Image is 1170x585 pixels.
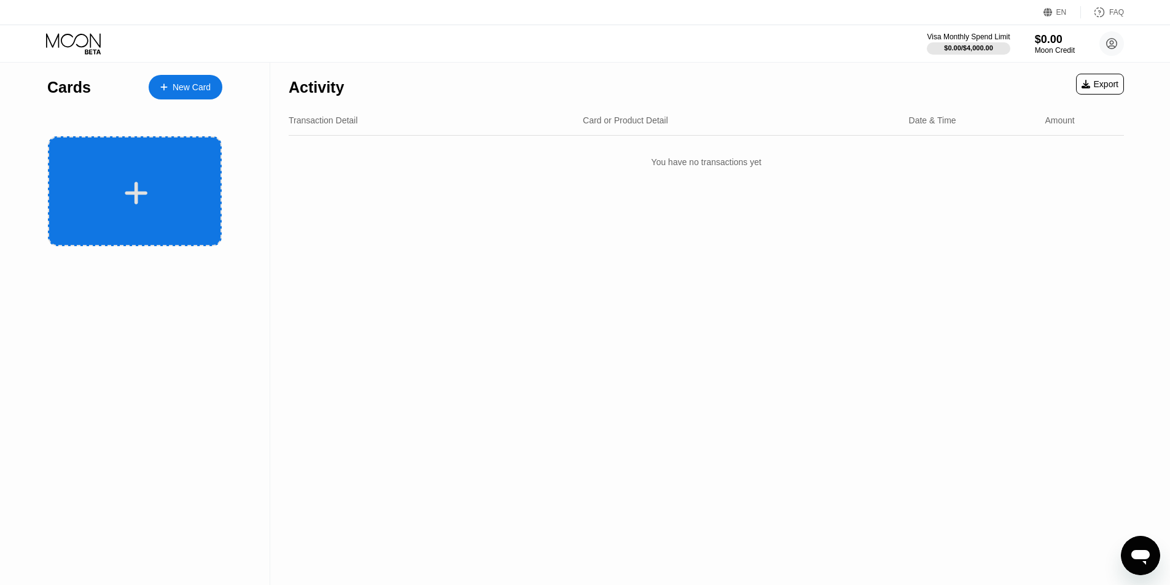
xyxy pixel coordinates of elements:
[1056,8,1067,17] div: EN
[927,33,1010,41] div: Visa Monthly Spend Limit
[927,33,1010,55] div: Visa Monthly Spend Limit$0.00/$4,000.00
[1035,33,1075,46] div: $0.00
[1081,6,1124,18] div: FAQ
[1035,46,1075,55] div: Moon Credit
[289,115,357,125] div: Transaction Detail
[289,79,344,96] div: Activity
[1076,74,1124,95] div: Export
[909,115,956,125] div: Date & Time
[173,82,211,93] div: New Card
[1043,6,1081,18] div: EN
[149,75,222,99] div: New Card
[1045,115,1074,125] div: Amount
[1082,79,1118,89] div: Export
[1121,536,1160,575] iframe: Button to launch messaging window
[583,115,668,125] div: Card or Product Detail
[289,145,1124,179] div: You have no transactions yet
[1035,33,1075,55] div: $0.00Moon Credit
[944,44,993,52] div: $0.00 / $4,000.00
[47,79,91,96] div: Cards
[1109,8,1124,17] div: FAQ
